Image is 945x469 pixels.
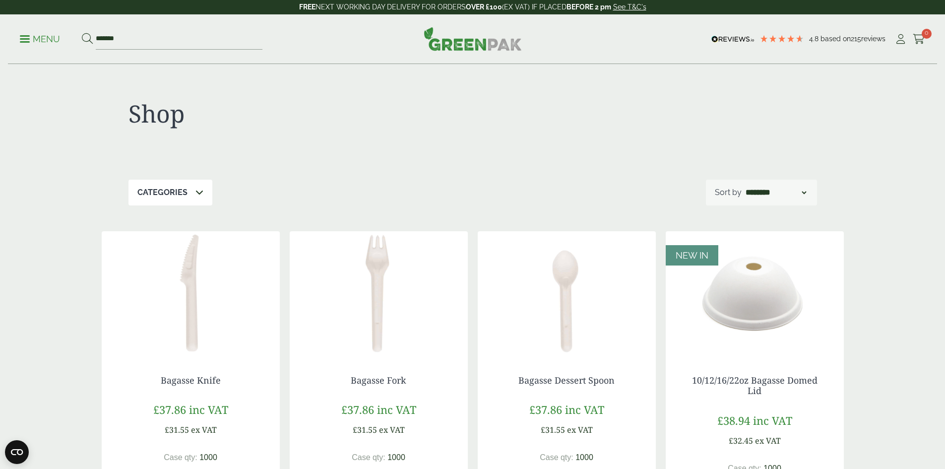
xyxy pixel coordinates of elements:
[164,453,197,462] span: Case qty:
[692,374,818,397] a: 10/12/16/22oz Bagasse Domed Lid
[351,374,406,386] a: Bagasse Fork
[755,435,781,446] span: ex VAT
[387,453,405,462] span: 1000
[20,33,60,45] p: Menu
[379,424,405,435] span: ex VAT
[753,413,792,428] span: inc VAT
[128,99,473,128] h1: Shop
[529,402,562,417] span: £37.86
[759,34,804,43] div: 4.79 Stars
[478,231,656,355] img: Bagasse Spoon
[353,424,377,435] span: £31.55
[352,453,385,462] span: Case qty:
[191,424,217,435] span: ex VAT
[809,35,820,43] span: 4.8
[540,453,573,462] span: Case qty:
[341,402,374,417] span: £37.86
[189,402,228,417] span: inc VAT
[5,440,29,464] button: Open CMP widget
[851,35,861,43] span: 215
[922,29,932,39] span: 0
[137,187,188,199] p: Categories
[717,413,750,428] span: £38.94
[466,3,502,11] strong: OVER £100
[913,34,925,44] i: Cart
[102,231,280,355] img: Bagasse Knife
[565,402,604,417] span: inc VAT
[894,34,907,44] i: My Account
[613,3,646,11] a: See T&C's
[567,3,611,11] strong: BEFORE 2 pm
[424,27,522,51] img: GreenPak Supplies
[676,250,708,261] span: NEW IN
[744,187,808,199] select: Shop order
[666,231,844,355] img: 5330024 Bagasse Domed Lid fits 12 16 22oz cups
[20,33,60,43] a: Menu
[541,424,565,435] span: £31.55
[729,435,753,446] span: £32.45
[711,36,755,43] img: REVIEWS.io
[299,3,315,11] strong: FREE
[567,424,593,435] span: ex VAT
[575,453,593,462] span: 1000
[161,374,221,386] a: Bagasse Knife
[861,35,885,43] span: reviews
[290,231,468,355] img: Bagasse Fork
[165,424,189,435] span: £31.55
[913,32,925,47] a: 0
[715,187,742,199] p: Sort by
[153,402,186,417] span: £37.86
[199,453,217,462] span: 1000
[820,35,851,43] span: Based on
[518,374,615,386] a: Bagasse Dessert Spoon
[377,402,416,417] span: inc VAT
